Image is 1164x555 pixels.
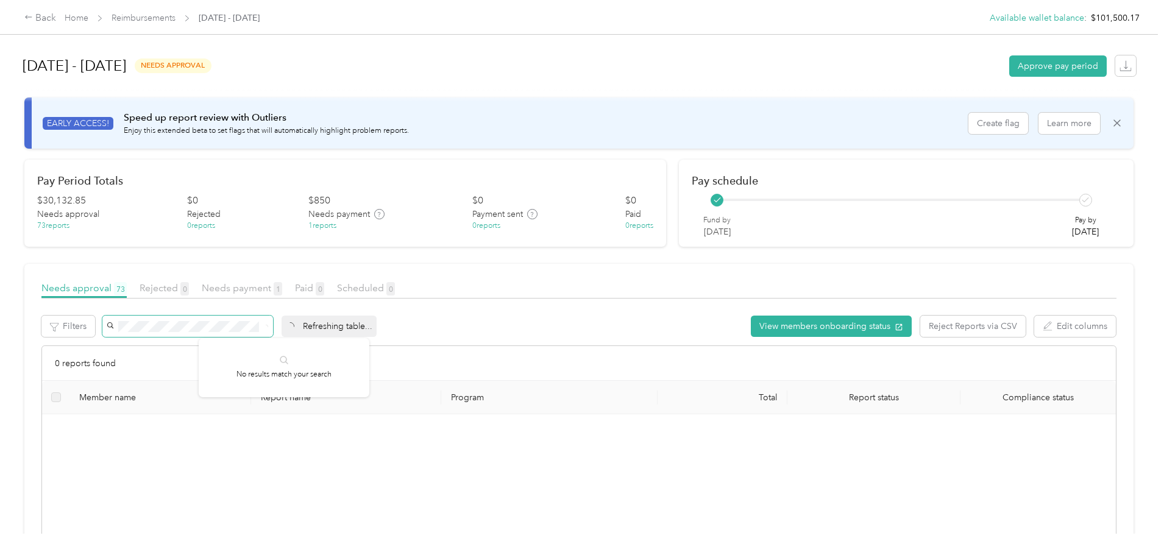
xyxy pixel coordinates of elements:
[1072,225,1099,238] p: [DATE]
[337,282,395,294] span: Scheduled
[114,282,127,295] span: 73
[37,221,69,232] div: 73 reports
[140,282,189,294] span: Rejected
[990,12,1084,24] button: Available wallet balance
[274,282,282,295] span: 1
[187,194,198,208] div: $ 0
[37,174,653,187] h2: Pay Period Totals
[920,316,1026,337] button: Reject Reports via CSV
[41,282,127,294] span: Needs approval
[472,208,523,221] span: Payment sent
[41,316,95,337] button: Filters
[124,110,409,125] p: Speed up report review with Outliers
[970,392,1106,403] span: Compliance status
[1084,12,1087,24] span: :
[386,282,395,295] span: 0
[625,221,653,232] div: 0 reports
[199,12,260,24] span: [DATE] - [DATE]
[968,113,1028,134] button: Create flag
[751,316,912,337] button: View members onboarding status
[180,282,189,295] span: 0
[1072,215,1099,226] p: Pay by
[703,225,731,238] p: [DATE]
[1038,113,1100,134] button: Learn more
[69,381,251,414] th: Member name
[24,11,56,26] div: Back
[441,381,658,414] th: Program
[79,392,241,403] div: Member name
[112,13,176,23] a: Reimbursements
[135,58,211,72] span: needs approval
[692,174,1121,187] h2: Pay schedule
[308,221,336,232] div: 1 reports
[1091,12,1140,24] span: $101,500.17
[65,13,88,23] a: Home
[187,208,221,221] span: Rejected
[797,392,951,403] span: Report status
[308,208,370,221] span: Needs payment
[625,194,636,208] div: $ 0
[703,215,731,226] p: Fund by
[667,392,778,403] div: Total
[1096,487,1164,555] iframe: Everlance-gr Chat Button Frame
[37,208,99,221] span: Needs approval
[251,381,441,414] th: Report name
[37,194,86,208] div: $ 30,132.85
[187,221,215,232] div: 0 reports
[472,221,500,232] div: 0 reports
[202,282,282,294] span: Needs payment
[625,208,641,221] span: Paid
[43,117,113,130] span: EARLY ACCESS!
[1009,55,1107,77] button: Approve pay period
[472,194,483,208] div: $ 0
[316,282,324,295] span: 0
[308,194,330,208] div: $ 850
[1034,316,1116,337] button: Edit columns
[42,346,1116,381] div: 0 reports found
[236,369,332,380] p: No results match your search
[282,316,377,337] div: Refreshing table...
[23,51,126,80] h1: [DATE] - [DATE]
[124,125,409,136] p: Enjoy this extended beta to set flags that will automatically highlight problem reports.
[295,282,324,294] span: Paid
